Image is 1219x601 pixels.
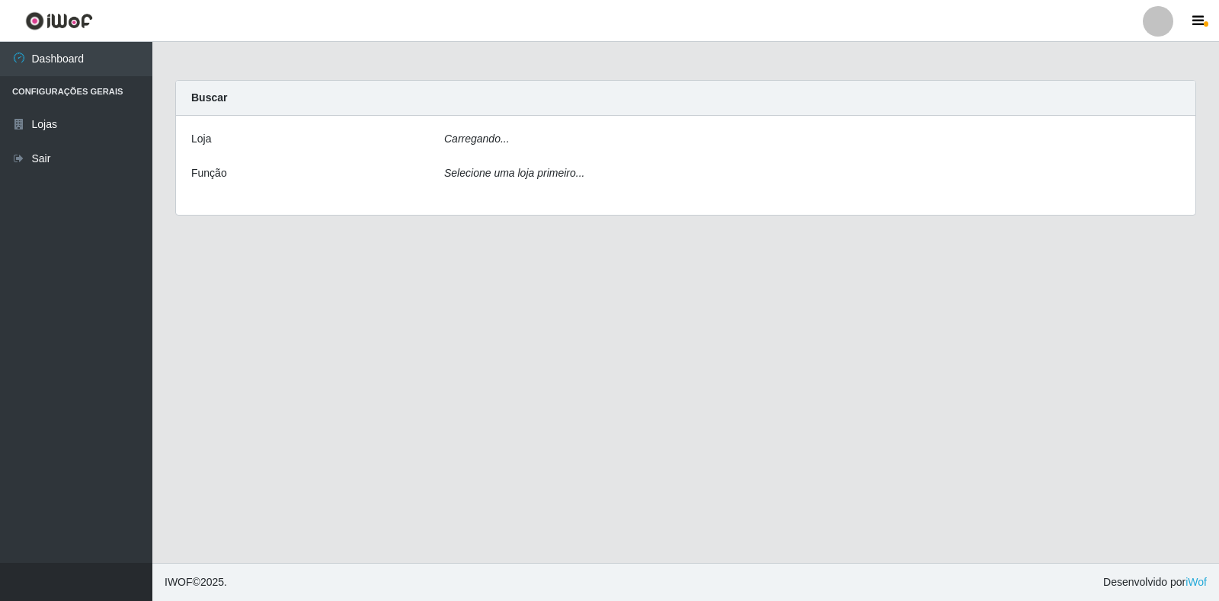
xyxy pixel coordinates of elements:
[191,91,227,104] strong: Buscar
[444,133,510,145] i: Carregando...
[1103,574,1207,590] span: Desenvolvido por
[165,576,193,588] span: IWOF
[191,131,211,147] label: Loja
[444,167,584,179] i: Selecione uma loja primeiro...
[191,165,227,181] label: Função
[25,11,93,30] img: CoreUI Logo
[165,574,227,590] span: © 2025 .
[1185,576,1207,588] a: iWof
